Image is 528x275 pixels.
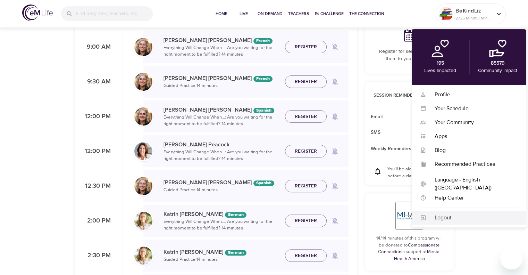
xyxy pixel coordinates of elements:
[327,73,343,90] span: Remind me when a class goes live every Monday at 9:30 AM
[235,10,252,17] span: Live
[295,78,317,86] span: Register
[164,114,279,128] p: Everything Will Change When...: Are you waiting for the right moment to be fulfilled? · 14 minutes
[164,149,279,162] p: Everything Will Change When...: Are you waiting for the right moment to be fulfilled? · 14 minutes
[164,82,279,89] p: Guided Practice · 14 minutes
[315,10,344,17] span: 1% Challenge
[437,60,444,67] p: 195
[76,6,153,21] input: Find programs, teachers, etc...
[327,143,343,160] span: Remind me when a class goes live every Monday at 12:00 PM
[426,146,518,154] div: Blog
[327,212,343,229] span: Remind me when a class goes live every Monday at 2:00 PM
[164,248,279,256] p: Katrin [PERSON_NAME]
[164,256,279,263] p: Guided Practice · 14 minutes
[134,212,152,230] img: Katrin%20Buisman.jpg
[489,40,506,57] img: community.png
[22,5,53,21] img: logo
[349,10,384,17] span: The Connection
[478,67,517,74] p: Community Impact
[164,178,279,187] p: [PERSON_NAME] [PERSON_NAME]
[164,36,279,45] p: [PERSON_NAME] [PERSON_NAME]
[258,10,283,17] span: On-Demand
[285,215,327,227] button: Register
[327,247,343,264] span: Remind me when a class goes live every Monday at 2:30 PM
[83,77,111,87] p: 9:30 AM
[164,106,279,114] p: [PERSON_NAME] [PERSON_NAME]
[225,212,246,218] div: The episodes in this programs will be in German
[439,7,453,21] img: Remy Sharp
[253,76,273,82] div: French
[426,91,518,99] div: Profile
[295,217,317,225] span: Register
[500,247,522,269] iframe: Button to launch messaging window
[378,242,440,255] a: Compassionate Connection
[285,249,327,262] button: Register
[371,113,437,121] span: Email
[426,132,518,140] div: Apps
[164,218,279,232] p: Everything Will Change When...: Are you waiting for the right moment to be fulfilled? · 14 minutes
[253,38,273,44] div: French
[285,180,327,193] button: Register
[134,177,152,195] img: Maria%20Alonso%20Martinez.png
[164,140,279,149] p: [PERSON_NAME] Peacock
[426,119,518,127] div: Your Community
[295,112,317,121] span: Register
[134,73,152,91] img: Maria%20Alonso%20Martinez.png
[295,147,317,156] span: Register
[83,181,111,191] p: 12:30 PM
[83,216,111,226] p: 2:00 PM
[327,178,343,194] span: Remind me when a class goes live every Monday at 12:30 PM
[285,75,327,88] button: Register
[83,112,111,121] p: 12:00 PM
[285,110,327,123] button: Register
[424,67,456,74] p: Lives Impacted
[374,48,445,63] p: Register for sessions to add them to your calendar
[455,15,492,21] p: 2725 Mindful Minutes
[213,10,230,17] span: Home
[295,43,317,51] span: Register
[134,107,152,126] img: Maria%20Alonso%20Martinez.png
[295,182,317,191] span: Register
[295,251,317,260] span: Register
[426,160,518,168] div: Recommended Practices
[387,166,445,179] p: You'll be alerted 10 minutes before a class goes live.
[374,235,445,262] p: 14/14 minutes of this program will be donated to in support of
[134,38,152,56] img: Maria%20Alonso%20Martinez.png
[164,210,279,218] p: Katrin [PERSON_NAME]
[164,45,279,58] p: Everything Will Change When...: Are you waiting for the right moment to be fulfilled? · 14 minutes
[134,246,152,265] img: Katrin%20Buisman.jpg
[426,214,518,222] div: Logout
[83,147,111,156] p: 12:00 PM
[327,108,343,125] span: Remind me when a class goes live every Monday at 12:00 PM
[225,250,246,256] div: The episodes in this programs will be in German
[253,180,274,186] div: Spanish
[83,251,111,260] p: 2:30 PM
[164,187,279,194] p: Guided Practice · 14 minutes
[455,7,492,15] p: BeKindLiz
[253,108,274,113] div: Spanish
[426,176,518,192] div: Language - English ([GEOGRAPHIC_DATA])
[371,145,437,153] span: Weekly Reminders
[426,105,518,113] div: Your Schedule
[431,40,449,57] img: personal.png
[374,92,429,99] p: Session Reminders
[426,194,518,202] div: Help Center
[285,145,327,158] button: Register
[491,60,504,67] p: 85579
[394,249,441,261] a: Mental Health America
[285,41,327,54] button: Register
[371,129,437,136] span: SMS
[164,74,279,82] p: [PERSON_NAME] [PERSON_NAME]
[134,142,152,160] img: Susan_Peacock-min.jpg
[288,10,309,17] span: Teachers
[83,42,111,52] p: 9:00 AM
